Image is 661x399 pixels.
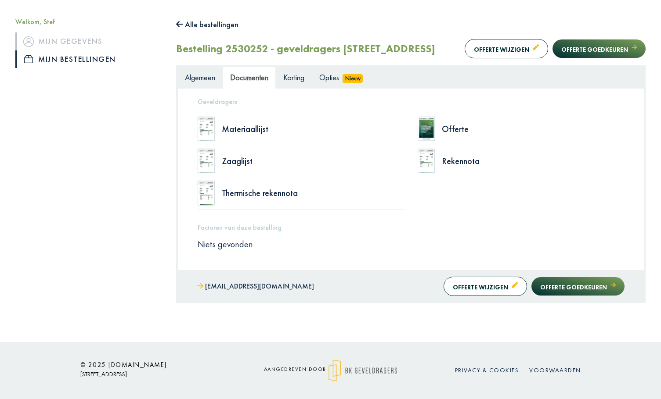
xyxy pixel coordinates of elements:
[176,42,435,55] font: Bestelling 2530252 - geveldragers [STREET_ADDRESS]
[38,36,103,46] font: Mijn gegevens
[198,223,282,232] font: Facturen van deze bestelling
[15,32,163,50] a: iconMijn gegevens
[198,181,215,205] img: dokter
[176,18,238,32] button: Alle bestellingen
[205,281,314,291] font: [EMAIL_ADDRESS][DOMAIN_NAME]
[465,39,548,58] button: Offerte wijzigen
[561,46,628,53] font: Offerte goedkeuren
[80,370,127,378] font: [STREET_ADDRESS]
[529,366,581,374] a: Voorwaarden
[198,239,253,250] font: Niets gevonden
[38,54,116,64] font: Mijn bestellingen
[197,280,314,293] a: [EMAIL_ADDRESS][DOMAIN_NAME]
[453,283,508,291] font: Offerte wijzigen
[185,72,215,82] font: Algemeen
[24,55,33,63] img: icon
[177,67,644,88] ul: Tabbladen
[264,366,326,373] font: aangedreven door
[283,72,304,82] font: Korting
[418,149,435,173] img: dokter
[455,366,519,374] a: Privacy & cookies
[444,277,527,296] button: Offerte wijzigen
[442,123,469,135] font: Offerte
[198,149,215,173] img: dokter
[442,155,480,167] font: Rekennota
[23,36,34,47] img: icon
[230,72,268,82] font: Documenten
[198,97,237,106] font: Geveldragers
[319,72,339,82] font: Opties
[553,39,646,57] button: Offerte goedkeuren
[329,360,397,381] img: logo
[540,283,607,291] font: Offerte goedkeuren
[15,17,55,26] font: Welkom, Stef
[474,46,529,53] font: Offerte wijzigen
[418,117,435,141] img: dokter
[80,360,167,369] font: © 2025 [DOMAIN_NAME]
[222,187,298,199] font: Thermische rekennota
[345,75,361,82] font: Nieuw
[185,19,238,29] font: Alle bestellingen
[222,155,253,167] font: Zaaglijst
[531,277,625,295] button: Offerte goedkeuren
[198,117,215,141] img: dokter
[222,123,268,135] font: Materiaallijst
[15,50,163,68] a: iconMijn bestellingen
